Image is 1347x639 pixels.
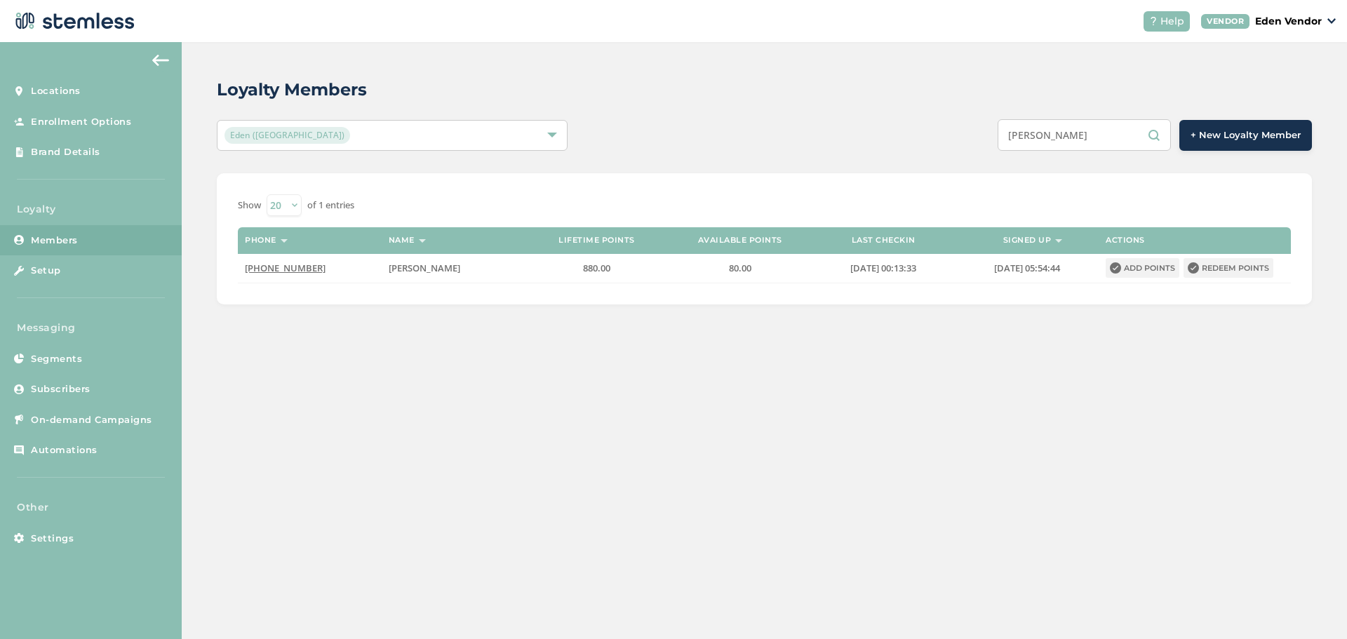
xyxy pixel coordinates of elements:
label: 880.00 [532,262,661,274]
label: Available points [698,236,782,245]
button: Redeem points [1184,258,1273,278]
label: Signed up [1003,236,1052,245]
img: icon-sort-1e1d7615.svg [1055,239,1062,243]
label: 80.00 [676,262,805,274]
img: icon-sort-1e1d7615.svg [281,239,288,243]
h2: Loyalty Members [217,77,367,102]
label: (405) 854-0009 [245,262,374,274]
span: Help [1160,14,1184,29]
label: 2024-01-22 05:54:44 [963,262,1092,274]
img: icon-sort-1e1d7615.svg [419,239,426,243]
span: Subscribers [31,382,91,396]
button: + New Loyalty Member [1179,120,1312,151]
span: Setup [31,264,61,278]
span: Members [31,234,78,248]
div: VENDOR [1201,14,1249,29]
span: Settings [31,532,74,546]
span: Automations [31,443,98,457]
span: Brand Details [31,145,100,159]
img: logo-dark-0685b13c.svg [11,7,135,35]
span: Segments [31,352,82,366]
img: icon-arrow-back-accent-c549486e.svg [152,55,169,66]
label: Name [389,236,415,245]
label: 2025-09-23 00:13:33 [819,262,948,274]
span: Locations [31,84,81,98]
img: icon_down-arrow-small-66adaf34.svg [1327,18,1336,24]
span: [DATE] 00:13:33 [850,262,916,274]
span: On-demand Campaigns [31,413,152,427]
span: Enrollment Options [31,115,131,129]
span: 880.00 [583,262,610,274]
span: 80.00 [729,262,751,274]
th: Actions [1099,227,1291,254]
iframe: Chat Widget [1277,572,1347,639]
label: Adrianne R MCMAHAN [389,262,518,274]
label: Last checkin [852,236,916,245]
span: [PERSON_NAME] [389,262,460,274]
label: of 1 entries [307,199,354,213]
input: Search [998,119,1171,151]
span: [DATE] 05:54:44 [994,262,1060,274]
label: Lifetime points [558,236,635,245]
span: + New Loyalty Member [1191,128,1301,142]
span: Eden ([GEOGRAPHIC_DATA]) [224,127,350,144]
img: icon-help-white-03924b79.svg [1149,17,1158,25]
label: Phone [245,236,276,245]
label: Show [238,199,261,213]
p: Eden Vendor [1255,14,1322,29]
button: Add points [1106,258,1179,278]
span: [PHONE_NUMBER] [245,262,326,274]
